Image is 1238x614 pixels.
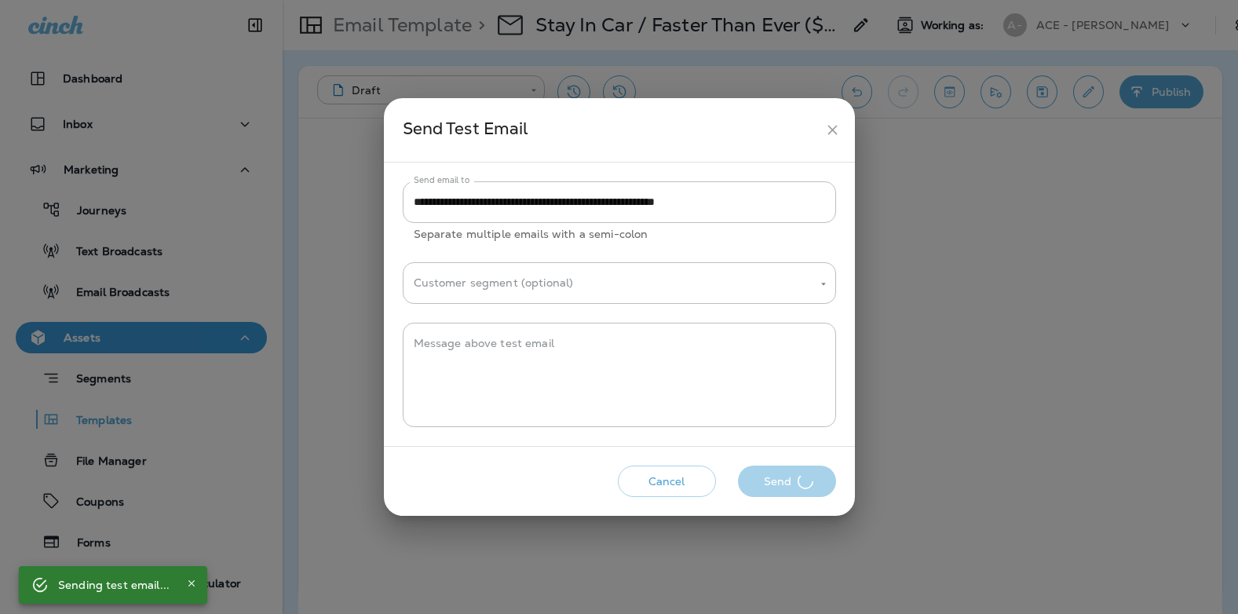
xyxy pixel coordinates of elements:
div: Send Test Email [403,115,818,144]
button: Cancel [618,466,716,498]
p: Separate multiple emails with a semi-colon [414,225,825,243]
label: Send email to [414,174,469,186]
div: Sending test email... [58,571,170,599]
button: close [818,115,847,144]
button: Close [182,574,201,593]
button: Open [816,277,831,291]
